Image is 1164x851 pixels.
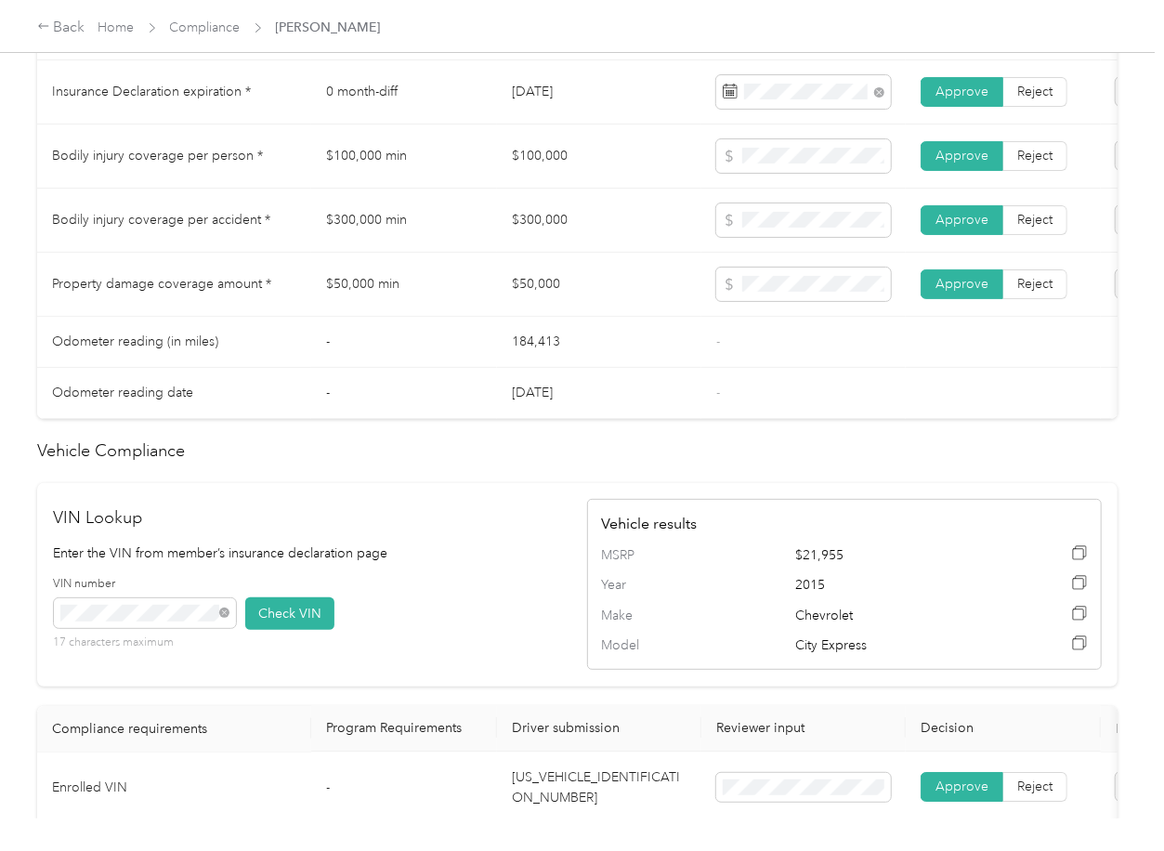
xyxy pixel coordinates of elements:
[795,575,989,596] span: 2015
[935,212,988,228] span: Approve
[601,575,679,596] span: Year
[52,334,218,349] span: Odometer reading (in miles)
[497,253,701,317] td: $50,000
[1017,84,1053,99] span: Reject
[98,20,135,35] a: Home
[52,84,251,99] span: Insurance Declaration expiration *
[601,545,679,566] span: MSRP
[935,84,988,99] span: Approve
[906,706,1101,753] th: Decision
[716,385,720,400] span: -
[170,20,241,35] a: Compliance
[52,148,263,164] span: Bodily injury coverage per person *
[37,753,311,824] td: Enrolled VIN
[54,576,236,593] label: VIN number
[497,368,701,419] td: [DATE]
[1017,148,1053,164] span: Reject
[52,779,127,795] span: Enrolled VIN
[311,753,497,824] td: -
[37,60,311,124] td: Insurance Declaration expiration *
[1060,747,1164,851] iframe: Everlance-gr Chat Button Frame
[37,368,311,419] td: Odometer reading date
[311,60,497,124] td: 0 month-diff
[311,368,497,419] td: -
[601,606,679,626] span: Make
[54,543,569,563] p: Enter the VIN from member’s insurance declaration page
[1017,276,1053,292] span: Reject
[54,635,236,651] p: 17 characters maximum
[52,212,270,228] span: Bodily injury coverage per accident *
[311,317,497,368] td: -
[716,334,720,349] span: -
[497,124,701,189] td: $100,000
[935,148,988,164] span: Approve
[935,276,988,292] span: Approve
[37,439,1118,464] h2: Vehicle Compliance
[701,706,906,753] th: Reviewer input
[795,545,989,566] span: $21,955
[37,253,311,317] td: Property damage coverage amount *
[311,706,497,753] th: Program Requirements
[276,18,381,37] span: [PERSON_NAME]
[1017,212,1053,228] span: Reject
[497,60,701,124] td: [DATE]
[52,385,193,400] span: Odometer reading date
[52,276,271,292] span: Property damage coverage amount *
[497,753,701,824] td: [US_VEHICLE_IDENTIFICATION_NUMBER]
[37,17,85,39] div: Back
[935,779,988,795] span: Approve
[497,317,701,368] td: 184,413
[54,505,569,530] h2: VIN Lookup
[1017,779,1053,795] span: Reject
[37,124,311,189] td: Bodily injury coverage per person *
[37,706,311,753] th: Compliance requirements
[311,124,497,189] td: $100,000 min
[37,317,311,368] td: Odometer reading (in miles)
[497,189,701,253] td: $300,000
[245,597,334,630] button: Check VIN
[601,635,679,656] span: Model
[311,189,497,253] td: $300,000 min
[497,706,701,753] th: Driver submission
[601,513,1088,535] h4: Vehicle results
[37,189,311,253] td: Bodily injury coverage per accident *
[795,606,989,626] span: Chevrolet
[311,253,497,317] td: $50,000 min
[795,635,989,656] span: City Express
